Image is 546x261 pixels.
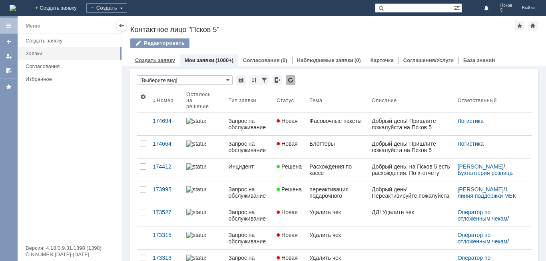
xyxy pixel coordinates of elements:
[186,91,216,109] div: Осталось на решение
[403,57,454,63] a: Соглашения/Услуги
[225,227,274,249] a: Запрос на обслуживание
[225,113,274,135] a: Запрос на обслуживание
[117,21,126,30] div: Скрыть меню
[309,97,322,103] div: Тема
[183,181,225,204] a: statusbar-100 (1).png
[225,181,274,204] a: Запрос на обслуживание
[225,88,274,113] th: Тип заявки
[130,26,515,34] div: Контактное лицо "Псков 5"
[458,170,513,176] a: Бухгалтерия розница
[229,97,256,103] div: Тип заявки
[185,57,214,63] a: Мои заявки
[26,21,40,31] div: Меню
[273,75,282,85] div: Экспорт списка
[273,227,306,249] a: Новая
[186,163,206,170] img: statusbar-100 (1).png
[458,163,504,170] a: [PERSON_NAME]
[229,209,271,222] div: Запрос на обслуживание
[277,232,298,238] span: Новая
[26,76,108,82] div: Избранное
[153,163,180,170] div: 174412
[153,186,180,193] div: 173995
[458,209,508,222] a: Оператор по отложенным чекам
[306,88,368,113] th: Тема
[286,75,295,85] div: Обновлять список
[500,8,512,13] span: 5
[309,255,365,261] div: Удалить чек
[458,186,504,193] a: [PERSON_NAME]
[26,252,114,257] div: © NAUMEN [DATE]-[DATE]
[273,113,306,135] a: Новая
[458,209,522,222] div: /
[22,34,120,47] a: Создать заявку
[183,136,225,158] a: statusbar-100 (1).png
[10,5,16,11] a: Перейти на домашнюю страницу
[225,204,274,227] a: Запрос на обслуживание
[458,118,484,124] a: Логистика
[215,57,233,63] div: (1000+)
[183,159,225,181] a: statusbar-100 (1).png
[186,232,206,238] img: statusbar-60 (1).png
[149,227,183,249] a: 173315
[186,255,206,261] img: statusbar-60 (1).png
[26,50,117,56] div: Заявки
[306,227,368,249] a: Удалить чек
[135,57,175,63] a: Создать заявку
[153,255,180,261] div: 173313
[458,186,516,199] a: 1 линия поддержки МБК
[306,181,368,204] a: переактивация подарочного сертификата от франшизы
[372,97,397,103] div: Описание
[458,186,522,199] div: /
[277,255,298,261] span: Новая
[309,232,365,238] div: Удалить чек
[186,141,206,147] img: statusbar-100 (1).png
[454,88,525,113] th: Ответственный
[297,57,353,63] a: Наблюдаемые заявки
[249,75,259,85] div: Сортировка...
[183,204,225,227] a: statusbar-60 (1).png
[277,118,298,124] span: Новая
[26,63,117,69] div: Согласования
[149,159,183,181] a: 174412
[183,227,225,249] a: statusbar-60 (1).png
[306,113,368,135] a: Фасовочные пакеты
[225,159,274,181] a: Инцидент
[306,159,368,181] a: Расхождения по кассе
[236,75,246,85] div: Сохранить вид
[306,204,368,227] a: Удалить чек
[458,232,508,245] a: Оператор по отложенным чекам
[153,232,180,238] div: 173315
[309,141,365,147] div: Блоттеры
[371,57,394,63] a: Карточка
[229,141,271,153] div: Запрос на обслуживание
[140,94,146,100] span: Настройки
[259,75,269,85] div: Фильтрация...
[309,186,365,199] div: переактивация подарочного сертификата от франшизы
[183,88,225,113] th: Осталось на решение
[149,181,183,204] a: 173995
[149,204,183,227] a: 173527
[500,3,512,8] span: Псков
[515,21,524,30] div: Добавить в избранное
[229,163,271,170] div: Инцидент
[277,141,298,147] span: Новая
[281,57,287,63] div: (0)
[273,204,306,227] a: Новая
[273,136,306,158] a: Новая
[243,57,280,63] a: Согласования
[186,118,206,124] img: statusbar-100 (1).png
[458,163,522,176] div: /
[22,47,120,60] a: Заявки
[153,209,180,215] div: 173527
[458,141,484,147] a: Логистика
[186,186,206,193] img: statusbar-100 (1).png
[273,159,306,181] a: Решена
[355,57,361,63] div: (0)
[277,209,298,215] span: Новая
[153,141,180,147] div: 174664
[26,245,114,251] div: Версия: 4.18.0.9.31.1398 (1398)
[309,118,365,124] div: Фасовочные пакеты
[306,136,368,158] a: Блоттеры
[458,232,522,245] div: /
[229,186,271,199] div: Запрос на обслуживание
